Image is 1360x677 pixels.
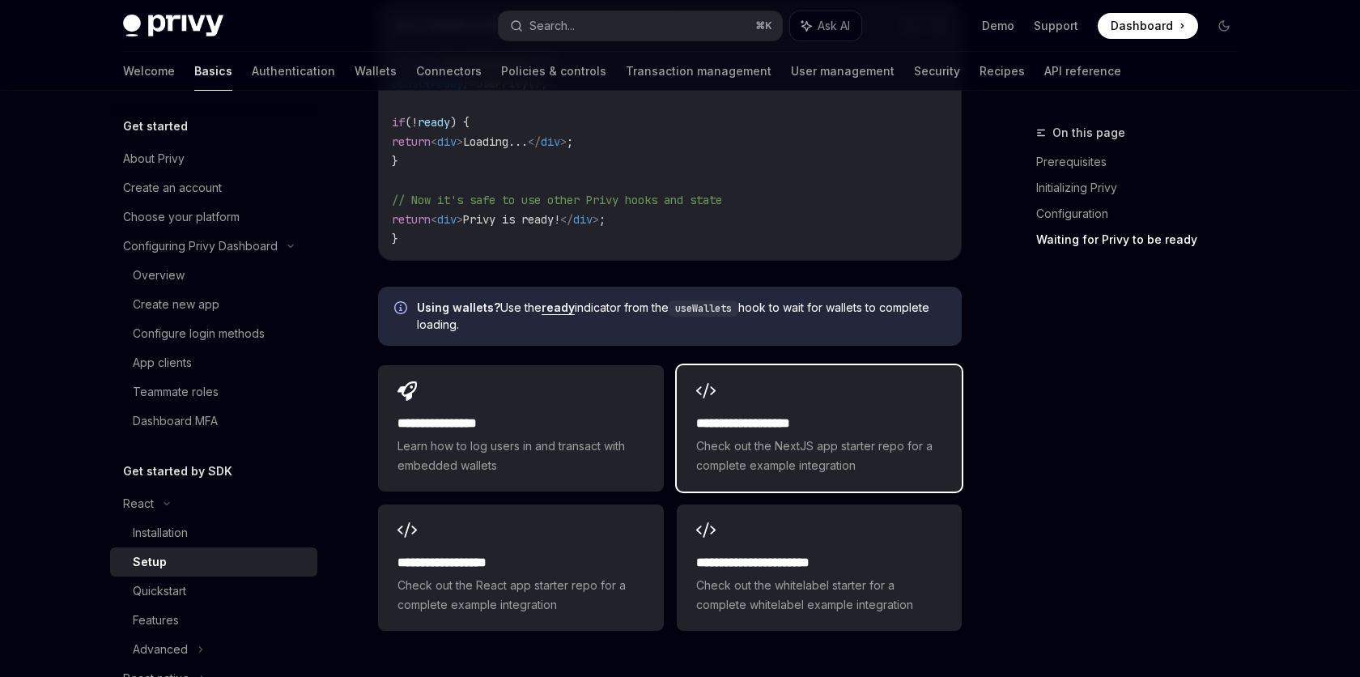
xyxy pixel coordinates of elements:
div: Teammate roles [133,382,219,402]
h5: Get started by SDK [123,462,232,481]
a: Installation [110,518,317,547]
div: Features [133,611,179,630]
span: Learn how to log users in and transact with embedded wallets [397,436,644,475]
code: useWallets [669,300,738,317]
img: dark logo [123,15,223,37]
span: < [431,212,437,227]
a: Recipes [980,52,1025,91]
a: Create an account [110,173,317,202]
a: **** **** **** *Learn how to log users in and transact with embedded wallets [378,365,663,492]
span: > [593,212,599,227]
a: Dashboard [1098,13,1198,39]
span: ⌘ K [755,19,772,32]
button: Toggle dark mode [1211,13,1237,39]
a: Prerequisites [1036,149,1250,175]
a: Features [110,606,317,635]
svg: Info [394,301,410,317]
a: **** **** **** **** ***Check out the whitelabel starter for a complete whitelabel example integra... [677,505,962,631]
span: Check out the whitelabel starter for a complete whitelabel example integration [696,576,942,615]
div: Configure login methods [133,324,265,343]
span: ready [418,115,450,130]
a: ready [542,300,575,315]
span: < [431,134,437,149]
strong: Using wallets? [417,300,500,314]
span: div [437,212,457,227]
a: Connectors [416,52,482,91]
a: API reference [1044,52,1121,91]
h5: Get started [123,117,188,136]
a: Authentication [252,52,335,91]
div: Search... [529,16,575,36]
a: Choose your platform [110,202,317,232]
a: Teammate roles [110,377,317,407]
div: Dashboard MFA [133,411,218,431]
a: Basics [194,52,232,91]
a: Dashboard MFA [110,407,317,436]
a: Overview [110,261,317,290]
span: } [392,232,398,246]
div: Overview [133,266,185,285]
span: Check out the NextJS app starter repo for a complete example integration [696,436,942,475]
a: Support [1034,18,1078,34]
div: Installation [133,523,188,543]
span: Privy is ready! [463,212,560,227]
span: // Now it's safe to use other Privy hooks and state [392,193,722,207]
a: Configuration [1036,201,1250,227]
a: Initializing Privy [1036,175,1250,201]
span: Loading... [463,134,528,149]
a: Configure login methods [110,319,317,348]
div: Create new app [133,295,219,314]
button: Ask AI [790,11,861,40]
div: Choose your platform [123,207,240,227]
span: Check out the React app starter repo for a complete example integration [397,576,644,615]
a: **** **** **** ***Check out the React app starter repo for a complete example integration [378,505,663,631]
a: Transaction management [626,52,771,91]
span: ; [599,212,606,227]
a: Setup [110,547,317,577]
span: div [573,212,593,227]
span: } [392,154,398,168]
div: React [123,494,154,513]
span: return [392,212,431,227]
a: Quickstart [110,577,317,606]
div: App clients [133,353,192,373]
span: > [560,134,567,149]
a: Security [914,52,960,91]
div: Quickstart [133,581,186,601]
span: Ask AI [818,18,850,34]
span: Use the indicator from the hook to wait for wallets to complete loading. [417,300,946,333]
span: </ [560,212,573,227]
a: **** **** **** ****Check out the NextJS app starter repo for a complete example integration [677,365,962,492]
span: > [457,212,463,227]
a: Policies & controls [501,52,606,91]
span: ( [405,115,411,130]
a: Welcome [123,52,175,91]
a: Wallets [355,52,397,91]
span: > [457,134,463,149]
div: Advanced [133,640,188,659]
span: ! [411,115,418,130]
a: User management [791,52,895,91]
div: About Privy [123,149,185,168]
span: return [392,134,431,149]
span: ; [567,134,573,149]
div: Configuring Privy Dashboard [123,236,278,256]
span: Dashboard [1111,18,1173,34]
div: Setup [133,552,167,572]
a: Waiting for Privy to be ready [1036,227,1250,253]
a: Demo [982,18,1014,34]
a: Create new app [110,290,317,319]
span: </ [528,134,541,149]
span: ) { [450,115,470,130]
a: About Privy [110,144,317,173]
button: Search...⌘K [499,11,782,40]
span: div [541,134,560,149]
a: App clients [110,348,317,377]
span: div [437,134,457,149]
div: Create an account [123,178,222,198]
span: if [392,115,405,130]
span: On this page [1052,123,1125,143]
